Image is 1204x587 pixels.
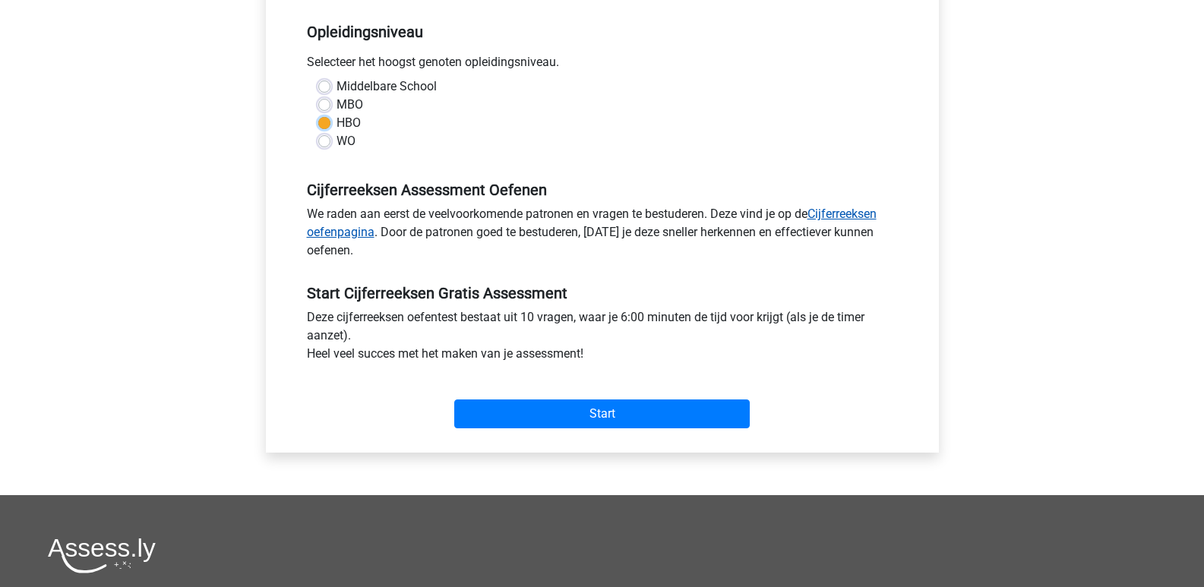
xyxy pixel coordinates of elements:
h5: Opleidingsniveau [307,17,898,47]
div: Deze cijferreeksen oefentest bestaat uit 10 vragen, waar je 6:00 minuten de tijd voor krijgt (als... [295,308,909,369]
h5: Start Cijferreeksen Gratis Assessment [307,284,898,302]
label: Middelbare School [337,77,437,96]
label: MBO [337,96,363,114]
input: Start [454,399,750,428]
label: HBO [337,114,361,132]
h5: Cijferreeksen Assessment Oefenen [307,181,898,199]
img: Assessly logo [48,538,156,573]
div: Selecteer het hoogst genoten opleidingsniveau. [295,53,909,77]
div: We raden aan eerst de veelvoorkomende patronen en vragen te bestuderen. Deze vind je op de . Door... [295,205,909,266]
label: WO [337,132,356,150]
